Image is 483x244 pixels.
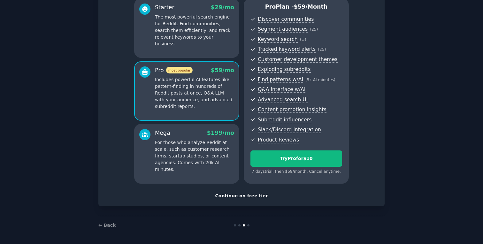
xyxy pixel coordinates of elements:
[258,26,308,33] span: Segment audiences
[310,27,318,32] span: ( 25 )
[300,37,306,42] span: ( ∞ )
[258,66,310,73] span: Exploding subreddits
[305,78,335,82] span: ( 5k AI minutes )
[258,117,311,123] span: Subreddit influencers
[250,150,342,167] button: TryProfor$10
[318,47,326,52] span: ( 25 )
[211,4,234,11] span: $ 29 /mo
[155,139,234,173] p: For those who analyze Reddit at scale, such as customer research firms, startup studios, or conte...
[294,4,328,10] span: $ 59 /month
[155,14,234,47] p: The most powerful search engine for Reddit. Find communities, search them efficiently, and track ...
[258,46,316,53] span: Tracked keyword alerts
[258,106,326,113] span: Content promotion insights
[105,193,378,199] div: Continue on free tier
[258,36,298,43] span: Keyword search
[258,126,321,133] span: Slack/Discord integration
[155,4,174,11] div: Starter
[251,155,342,162] div: Try Pro for $10
[258,86,305,93] span: Q&A interface w/AI
[211,67,234,73] span: $ 59 /mo
[166,67,193,73] span: most popular
[258,16,314,23] span: Discover communities
[98,223,116,228] a: ← Back
[250,3,342,11] p: Pro Plan -
[258,96,308,103] span: Advanced search UI
[258,56,338,63] span: Customer development themes
[258,137,299,143] span: Product Reviews
[155,76,234,110] p: Includes powerful AI features like pattern-finding in hundreds of Reddit posts at once, Q&A LLM w...
[258,76,303,83] span: Find patterns w/AI
[155,129,170,137] div: Mega
[250,169,342,175] div: 7 days trial, then $ 59 /month . Cancel anytime.
[207,130,234,136] span: $ 199 /mo
[155,66,193,74] div: Pro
